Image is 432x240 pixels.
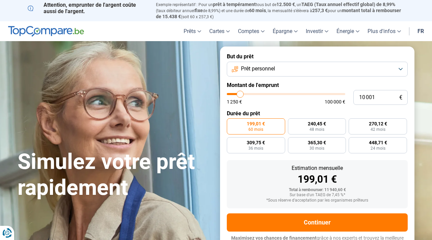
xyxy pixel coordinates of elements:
a: Cartes [205,21,234,41]
span: prêt à tempérament [213,2,256,7]
label: But du prêt [227,53,408,60]
span: Prêt personnel [241,65,275,72]
button: Continuer [227,213,408,232]
span: 365,30 € [308,140,326,145]
span: 42 mois [371,127,385,131]
span: 100 000 € [325,99,345,104]
label: Durée du prêt [227,110,408,117]
a: Prêts [180,21,205,41]
span: 240,45 € [308,121,326,126]
a: Comptes [234,21,269,41]
div: Sur base d'un TAEG de 7,45 %* [232,193,402,198]
span: 30 mois [309,146,324,150]
div: Estimation mensuelle [232,166,402,171]
span: 60 mois [249,8,266,13]
span: 36 mois [248,146,263,150]
span: 48 mois [309,127,324,131]
button: Prêt personnel [227,62,408,77]
a: Épargne [269,21,302,41]
span: 60 mois [248,127,263,131]
span: 1 250 € [227,99,242,104]
span: TAEG (Taux annuel effectif global) de 8,99% [301,2,395,7]
a: Plus d'infos [363,21,405,41]
a: fr [413,21,428,41]
span: 24 mois [371,146,385,150]
div: 199,01 € [232,174,402,184]
p: Exemple représentatif : Pour un tous but de , un (taux débiteur annuel de 8,99%) et une durée de ... [156,2,404,20]
p: Attention, emprunter de l'argent coûte aussi de l'argent. [28,2,148,14]
span: 309,75 € [247,140,265,145]
span: 257,3 € [312,8,328,13]
a: Investir [302,21,332,41]
span: montant total à rembourser de 15.438 € [156,8,401,19]
a: Énergie [332,21,363,41]
h1: Simulez votre prêt rapidement [18,149,212,201]
span: 199,01 € [247,121,265,126]
span: 448,71 € [369,140,387,145]
img: TopCompare [8,26,84,37]
span: fixe [195,8,203,13]
div: *Sous réserve d'acceptation par les organismes prêteurs [232,198,402,203]
label: Montant de l'emprunt [227,82,408,88]
span: 12.500 € [276,2,295,7]
span: 270,12 € [369,121,387,126]
div: Total à rembourser: 11 940,60 € [232,188,402,192]
span: € [399,95,402,100]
